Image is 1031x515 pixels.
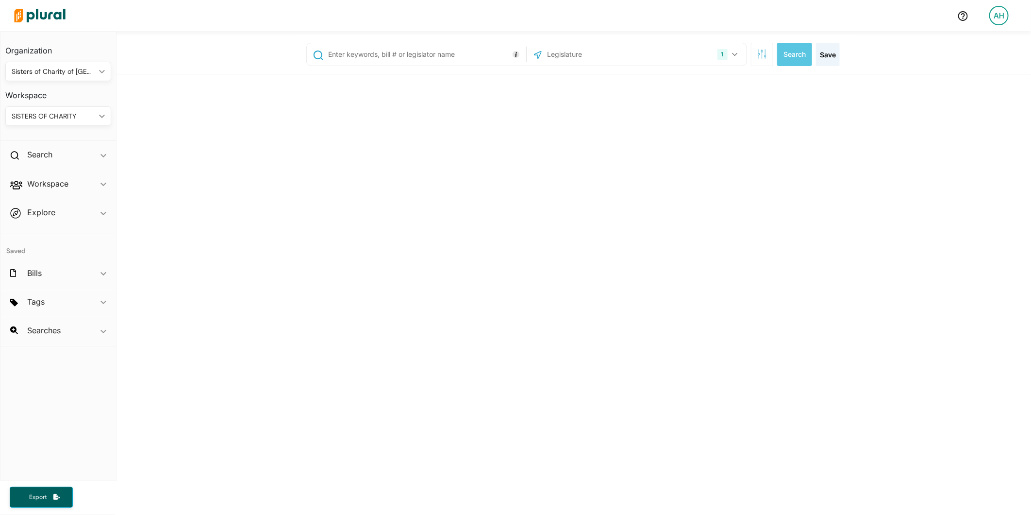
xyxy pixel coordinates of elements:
[5,81,111,103] h3: Workspace
[5,36,111,58] h3: Organization
[981,2,1016,29] a: AH
[27,207,55,218] h2: Explore
[714,45,744,64] button: 1
[327,45,524,64] input: Enter keywords, bill # or legislator name
[0,234,116,258] h4: Saved
[757,49,767,57] span: Search Filters
[816,43,840,66] button: Save
[717,49,728,60] div: 1
[10,487,73,508] button: Export
[512,50,520,59] div: Tooltip anchor
[27,325,61,336] h2: Searches
[546,45,650,64] input: Legislature
[989,6,1009,25] div: AH
[27,268,42,278] h2: Bills
[777,43,812,66] button: Search
[22,493,53,501] span: Export
[12,67,95,77] div: Sisters of Charity of [GEOGRAPHIC_DATA]
[27,178,68,189] h2: Workspace
[27,296,45,307] h2: Tags
[27,149,52,160] h2: Search
[12,111,95,121] div: SISTERS OF CHARITY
